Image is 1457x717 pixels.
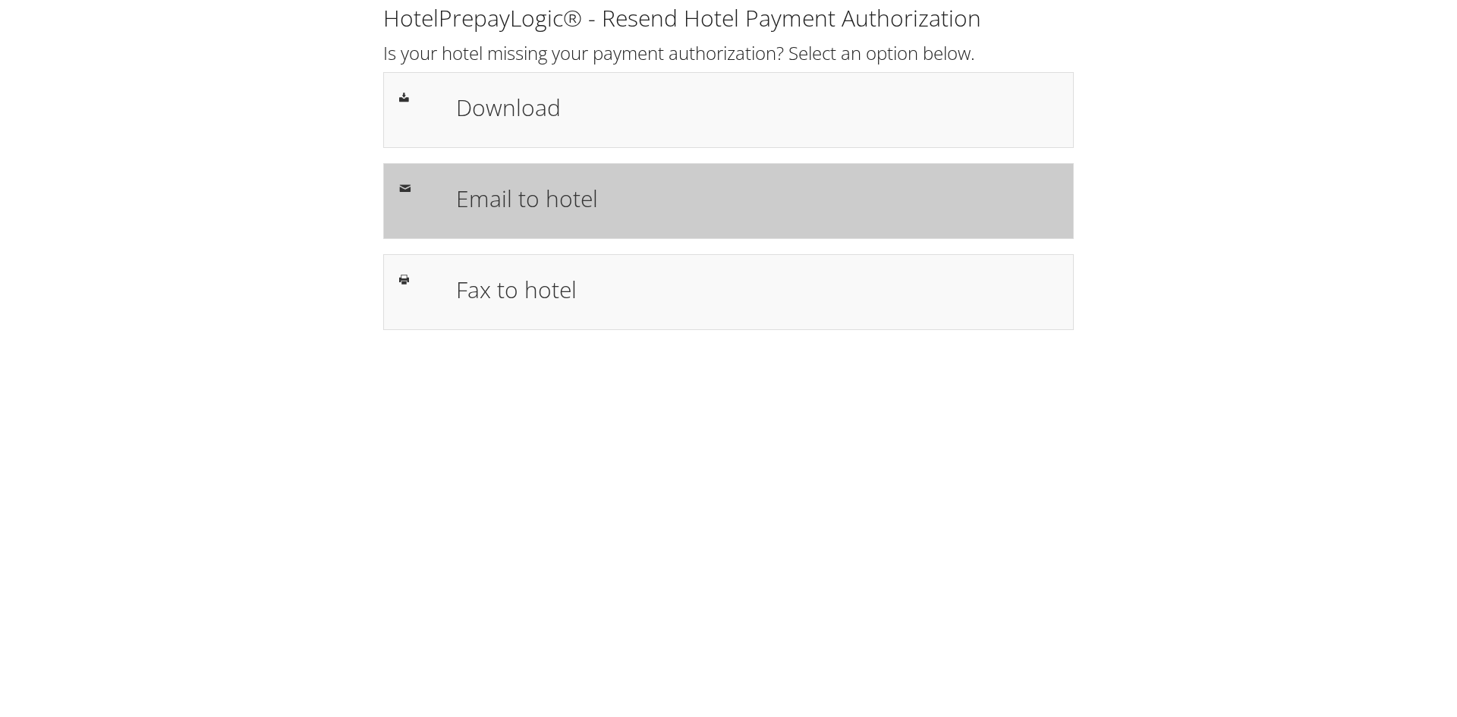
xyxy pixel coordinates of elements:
h1: Email to hotel [456,181,1058,215]
h2: Is your hotel missing your payment authorization? Select an option below. [383,40,1074,66]
a: Email to hotel [383,163,1074,239]
a: Download [383,72,1074,148]
h1: Download [456,90,1058,124]
a: Fax to hotel [383,254,1074,330]
h1: HotelPrepayLogic® - Resend Hotel Payment Authorization [383,2,1074,34]
h1: Fax to hotel [456,272,1058,307]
